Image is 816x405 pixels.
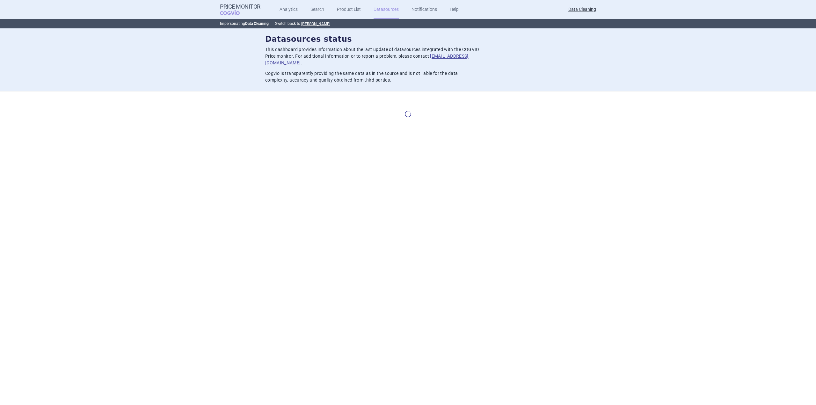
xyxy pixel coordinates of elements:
[220,4,260,10] strong: Price Monitor
[220,4,260,16] a: Price MonitorCOGVIO
[265,54,469,65] a: [EMAIL_ADDRESS][DOMAIN_NAME]
[220,10,249,15] span: COGVIO
[265,34,551,45] h2: Datasources status
[245,21,269,26] strong: Data Cleaning
[220,19,596,28] p: Impersonating Switch back to
[301,21,330,26] button: [PERSON_NAME]
[265,46,479,66] p: This dashboard provides information about the last update of datasources integrated with the COGV...
[265,70,479,83] p: Cogvio is transparently providing the same data as in the source and is not liable for the data c...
